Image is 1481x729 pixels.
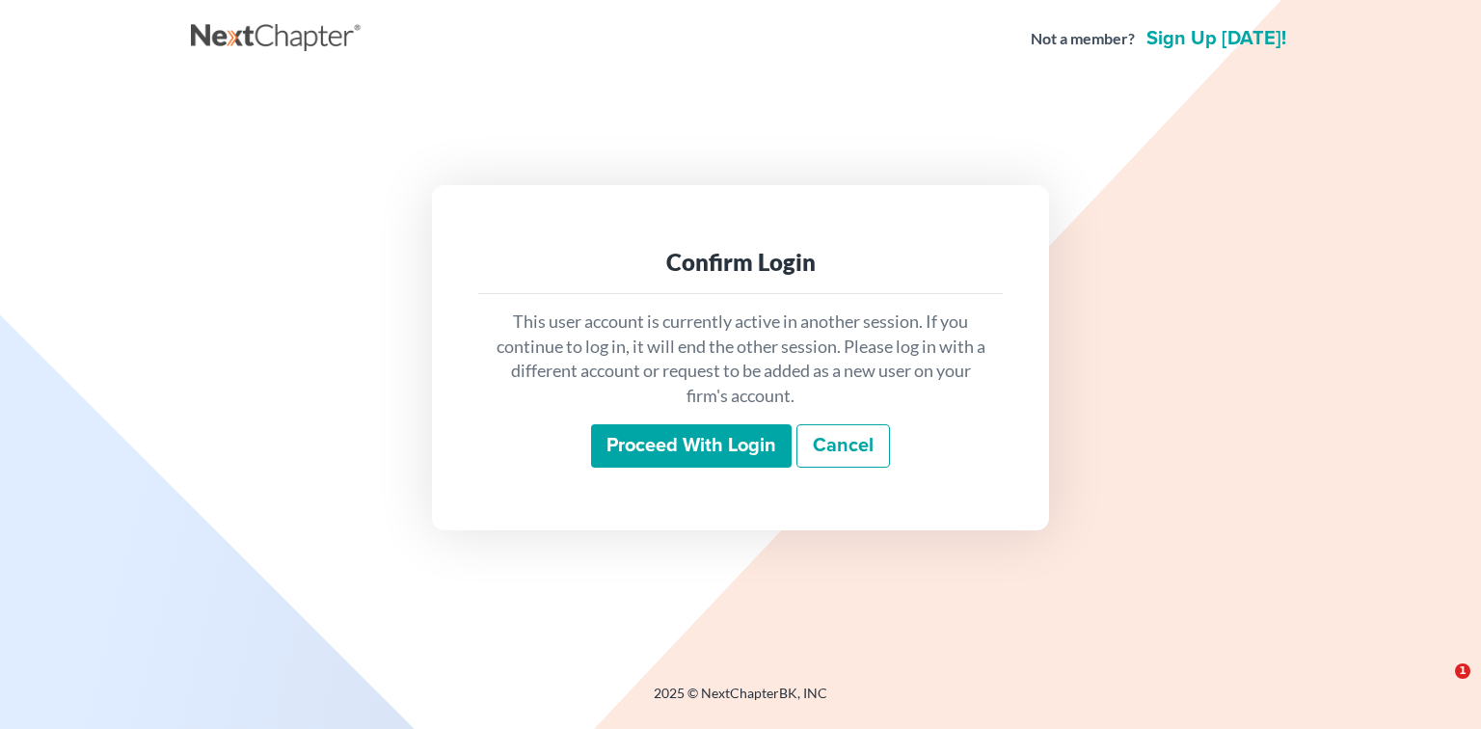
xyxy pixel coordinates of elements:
[591,424,792,469] input: Proceed with login
[796,424,890,469] a: Cancel
[1031,28,1135,50] strong: Not a member?
[494,247,987,278] div: Confirm Login
[1415,663,1462,710] iframe: Intercom live chat
[1455,663,1470,679] span: 1
[1143,29,1290,48] a: Sign up [DATE]!
[494,310,987,409] p: This user account is currently active in another session. If you continue to log in, it will end ...
[191,684,1290,718] div: 2025 © NextChapterBK, INC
